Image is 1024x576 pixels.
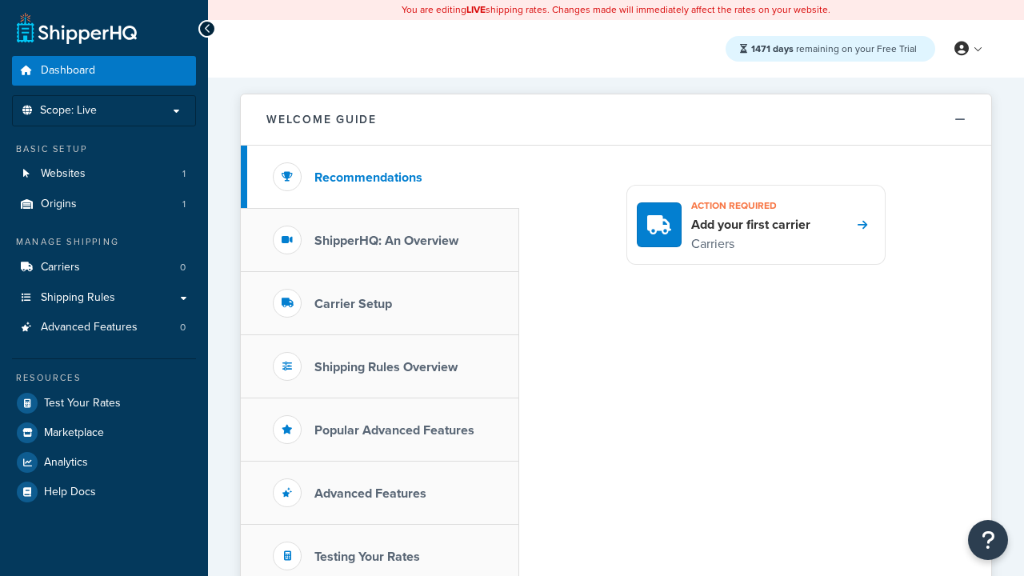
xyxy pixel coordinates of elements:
[691,216,810,234] h4: Add your first carrier
[40,104,97,118] span: Scope: Live
[41,64,95,78] span: Dashboard
[41,321,138,334] span: Advanced Features
[12,190,196,219] a: Origins1
[44,426,104,440] span: Marketplace
[314,297,392,311] h3: Carrier Setup
[751,42,794,56] strong: 1471 days
[12,313,196,342] a: Advanced Features0
[12,389,196,418] a: Test Your Rates
[12,418,196,447] a: Marketplace
[314,360,458,374] h3: Shipping Rules Overview
[12,283,196,313] a: Shipping Rules
[180,261,186,274] span: 0
[314,423,474,438] h3: Popular Advanced Features
[314,234,458,248] h3: ShipperHQ: An Overview
[691,195,810,216] h3: Action required
[12,235,196,249] div: Manage Shipping
[12,313,196,342] li: Advanced Features
[44,486,96,499] span: Help Docs
[41,198,77,211] span: Origins
[12,253,196,282] li: Carriers
[12,159,196,189] a: Websites1
[182,198,186,211] span: 1
[12,159,196,189] li: Websites
[466,2,486,17] b: LIVE
[314,550,420,564] h3: Testing Your Rates
[12,448,196,477] a: Analytics
[12,142,196,156] div: Basic Setup
[44,456,88,470] span: Analytics
[12,56,196,86] a: Dashboard
[266,114,377,126] h2: Welcome Guide
[44,397,121,410] span: Test Your Rates
[12,371,196,385] div: Resources
[314,486,426,501] h3: Advanced Features
[182,167,186,181] span: 1
[12,478,196,506] a: Help Docs
[751,42,917,56] span: remaining on your Free Trial
[41,167,86,181] span: Websites
[241,94,991,146] button: Welcome Guide
[314,170,422,185] h3: Recommendations
[41,261,80,274] span: Carriers
[968,520,1008,560] button: Open Resource Center
[41,291,115,305] span: Shipping Rules
[12,253,196,282] a: Carriers0
[12,190,196,219] li: Origins
[691,234,810,254] p: Carriers
[180,321,186,334] span: 0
